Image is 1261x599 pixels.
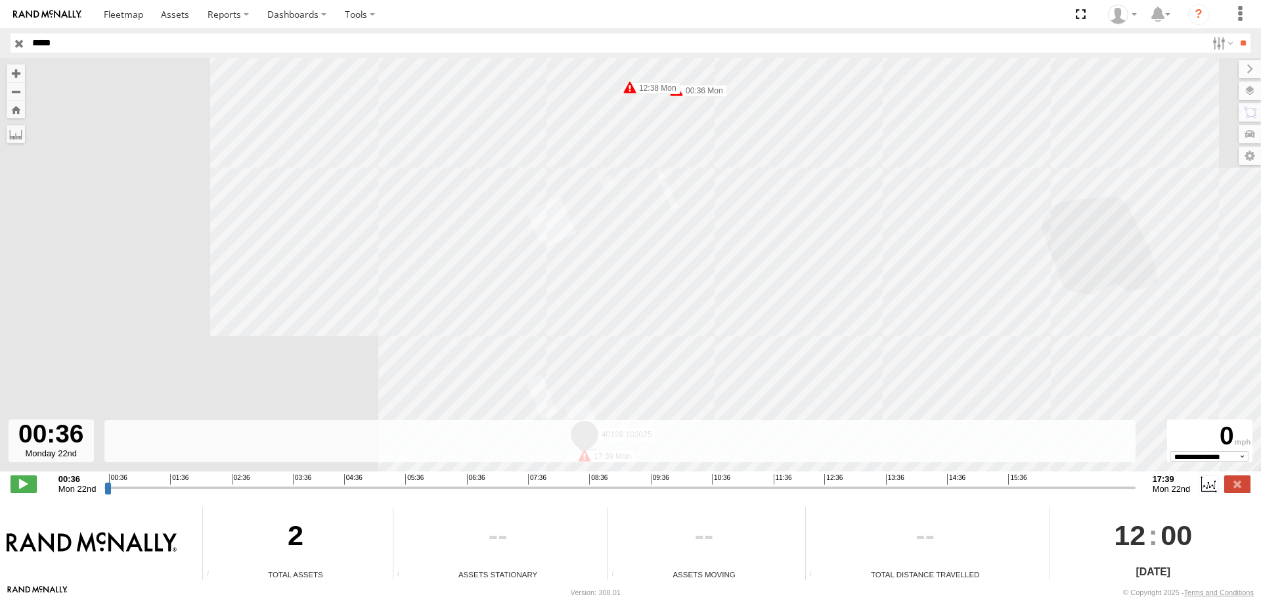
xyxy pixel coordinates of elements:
[58,474,97,484] strong: 00:36
[1153,474,1191,484] strong: 17:39
[1050,564,1256,580] div: [DATE]
[344,474,363,485] span: 04:36
[109,474,127,485] span: 00:36
[651,474,669,485] span: 09:36
[232,474,250,485] span: 02:36
[676,85,727,97] label: 00:36 Mon
[806,569,1045,580] div: Total Distance Travelled
[203,570,223,580] div: Total number of Enabled Assets
[1169,421,1250,451] div: 0
[7,125,25,143] label: Measure
[1153,484,1191,494] span: Mon 22nd Sep 2025
[170,474,188,485] span: 01:36
[1008,474,1027,485] span: 15:36
[467,474,485,485] span: 06:36
[393,569,602,580] div: Assets Stationary
[630,82,680,94] label: 12:38 Mon
[712,474,730,485] span: 10:36
[947,474,965,485] span: 14:36
[1224,475,1250,492] label: Close
[1123,588,1254,596] div: © Copyright 2025 -
[7,586,68,599] a: Visit our Website
[7,101,25,118] button: Zoom Home
[806,570,826,580] div: Total distance travelled by all assets within specified date range and applied filters
[203,569,388,580] div: Total Assets
[571,588,621,596] div: Version: 308.01
[1207,34,1235,53] label: Search Filter Options
[393,570,413,580] div: Total number of assets current stationary.
[1184,588,1254,596] a: Terms and Conditions
[7,82,25,101] button: Zoom out
[1114,507,1145,563] span: 12
[11,475,37,492] label: Play/Stop
[13,10,81,19] img: rand-logo.svg
[1188,4,1209,25] i: ?
[7,532,177,554] img: Rand McNally
[1103,5,1141,24] div: Carlos Ortiz
[58,484,97,494] span: Mon 22nd Sep 2025
[1239,147,1261,165] label: Map Settings
[528,474,546,485] span: 07:36
[293,474,311,485] span: 03:36
[608,569,800,580] div: Assets Moving
[1161,507,1192,563] span: 00
[7,64,25,82] button: Zoom in
[886,474,904,485] span: 13:36
[1050,507,1256,563] div: :
[824,474,843,485] span: 12:36
[405,474,424,485] span: 05:36
[608,570,627,580] div: Total number of assets current in transit.
[203,507,388,569] div: 2
[589,474,608,485] span: 08:36
[774,474,792,485] span: 11:36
